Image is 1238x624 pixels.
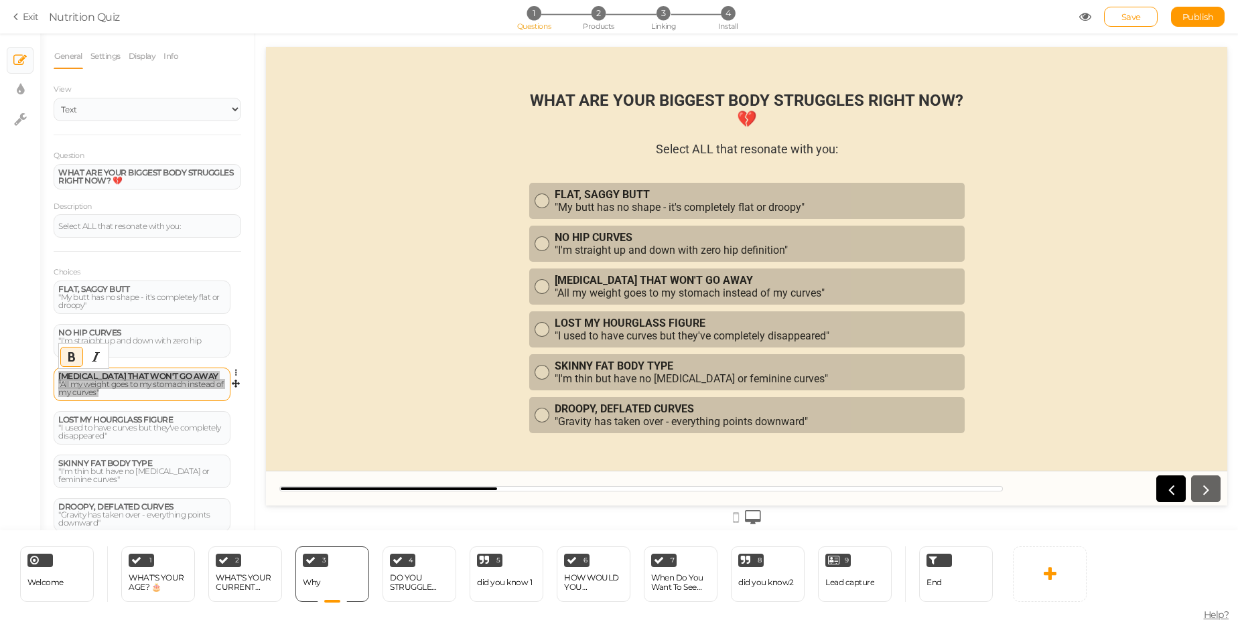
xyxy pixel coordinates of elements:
span: Help? [1204,609,1229,621]
span: 2 [235,557,239,564]
div: did you know2 [738,578,794,587]
div: 8 did you know2 [731,546,805,602]
span: 3 [657,6,671,20]
div: "Gravity has taken over - everything points downward" [58,503,226,527]
a: General [54,44,83,69]
div: Why [303,578,321,587]
div: 1 WHAT'S YOUR AGE? 🎂 [121,546,195,602]
strong: WHAT ARE YOUR BIGGEST BODY STRUGGLES RIGHT NOW? 💔 [58,167,233,185]
div: 2 WHAT'S YOUR CURRENT WEIGHT? ⚖️ [208,546,282,602]
div: Italic [84,347,107,367]
li: 3 Linking [632,6,695,20]
div: WHAT'S YOUR AGE? 🎂 [129,573,188,592]
div: Select ALL that resonate with you: [390,95,572,109]
div: "I'm thin but have no [MEDICAL_DATA] or feminine curves" [289,313,693,338]
div: Select ALL that resonate with you: [58,222,236,230]
strong: NO HIP CURVES [58,327,121,337]
div: 6 HOW WOULD YOU DESCRIBE YOUR LIFESTYLE? [557,546,630,602]
div: "I used to have curves but they've completely disappeared" [289,270,693,295]
span: 7 [671,557,675,564]
span: 9 [845,557,849,564]
span: Publish [1182,11,1214,22]
span: End [926,577,942,587]
div: Welcome [20,546,94,602]
label: Question [54,151,84,161]
span: 5 [496,557,500,564]
a: Display [128,44,157,69]
span: 4 [721,6,735,20]
strong: SKINNY FAT BODY TYPE [289,313,407,325]
strong: [MEDICAL_DATA] THAT WON'T GO AWAY [58,371,218,381]
div: "My butt has no shape - it's completely flat or droopy" [289,141,693,167]
span: View [54,84,71,94]
div: "My butt has no shape - it's completely flat or droopy" [58,285,226,309]
div: "I'm straight up and down with zero hip definition" [58,329,226,353]
div: "All my weight goes to my stomach instead of my curves" [289,227,693,252]
div: 5 did you know 1 [470,546,543,602]
span: Linking [651,21,675,31]
span: 1 [527,6,541,20]
div: Nutrition Quiz [49,9,120,25]
div: "I used to have curves but they've completely disappeared" [58,416,226,440]
li: 1 Questions [502,6,565,20]
strong: WHAT ARE YOUR BIGGEST BODY STRUGGLES RIGHT NOW? 💔 [264,44,697,82]
label: Choices [54,268,80,277]
div: DO YOU STRUGGLE WITH... 😔💭 [390,573,449,592]
span: 8 [758,557,762,564]
div: 9 Lead capture [818,546,892,602]
strong: SKINNY FAT BODY TYPE [58,458,152,468]
strong: LOST MY HOURGLASS FIGURE [289,270,439,283]
div: "I'm thin but have no [MEDICAL_DATA] or feminine curves" [58,459,226,483]
span: 6 [583,557,588,564]
div: did you know 1 [477,578,532,587]
a: Info [163,44,179,69]
span: Install [718,21,738,31]
strong: DROOPY, DEFLATED CURVES [289,356,428,368]
div: HOW WOULD YOU DESCRIBE YOUR LIFESTYLE? [564,573,623,592]
span: Welcome [27,577,64,587]
div: Bold [60,347,83,367]
span: 3 [322,557,326,564]
li: 4 Install [697,6,759,20]
div: Lead capture [825,578,874,587]
div: Save [1104,7,1158,27]
strong: FLAT, SAGGY BUTT [289,141,384,154]
strong: LOST MY HOURGLASS FIGURE [58,414,173,424]
div: "I'm straight up and down with zero hip definition" [289,184,693,210]
div: When Do You Want To See Results? [651,573,710,592]
div: 4 DO YOU STRUGGLE WITH... 😔💭 [383,546,456,602]
span: Save [1121,11,1141,22]
li: 2 Products [567,6,630,20]
span: 4 [409,557,413,564]
span: 1 [149,557,152,564]
span: 2 [592,6,606,20]
a: Exit [13,10,39,23]
label: Description [54,202,92,212]
strong: FLAT, SAGGY BUTT [58,284,129,294]
a: Settings [90,44,121,69]
div: End [919,546,993,602]
div: WHAT'S YOUR CURRENT WEIGHT? ⚖️ [216,573,275,592]
div: "Gravity has taken over - everything points downward" [289,356,693,381]
strong: DROOPY, DEFLATED CURVES [58,501,174,512]
span: Questions [517,21,551,31]
div: 3 Why [295,546,369,602]
div: 7 When Do You Want To See Results? [644,546,717,602]
span: Products [583,21,614,31]
div: "All my weight goes to my stomach instead of my curves" [58,372,226,396]
strong: NO HIP CURVES [289,184,366,197]
strong: [MEDICAL_DATA] THAT WON'T GO AWAY [289,227,487,240]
